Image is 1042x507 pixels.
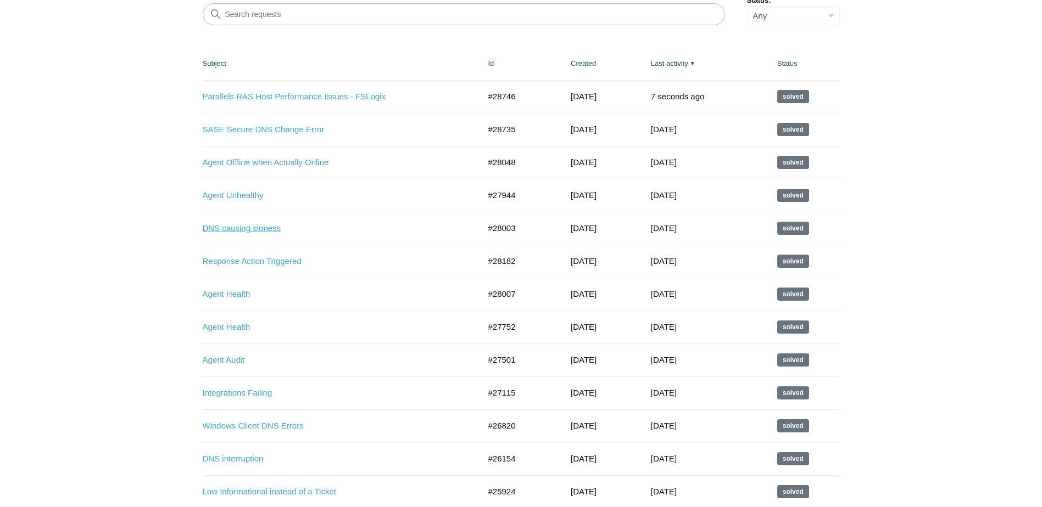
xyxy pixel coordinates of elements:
[203,47,477,80] th: Subject
[690,59,695,67] span: ▼
[477,376,560,409] td: #27115
[571,256,597,266] time: 09/17/2025, 09:39
[203,420,464,432] a: Windows Client DNS Errors
[477,311,560,343] td: #27752
[571,157,597,167] time: 09/10/2025, 16:19
[651,92,705,101] time: 10/14/2025, 09:08
[651,355,677,364] time: 09/10/2025, 14:02
[777,189,809,202] span: This request has been solved
[477,278,560,311] td: #28007
[203,222,464,235] a: DNS causing sloness
[571,125,597,134] time: 10/07/2025, 09:37
[651,421,677,430] time: 08/31/2025, 14:02
[651,256,677,266] time: 10/07/2025, 11:10
[651,59,688,67] a: Last activity▼
[477,212,560,245] td: #28003
[651,223,677,233] time: 10/07/2025, 17:02
[777,123,809,136] span: This request has been solved
[203,189,464,202] a: Agent Unhealthy
[777,222,809,235] span: This request has been solved
[651,487,677,496] time: 08/03/2025, 13:02
[571,59,596,67] a: Created
[651,125,677,134] time: 10/08/2025, 13:02
[571,223,597,233] time: 09/09/2025, 09:32
[651,454,677,463] time: 08/04/2025, 13:03
[203,156,464,169] a: Agent Offline when Actually Online
[477,146,560,179] td: #28048
[571,454,597,463] time: 07/11/2025, 14:50
[651,289,677,298] time: 10/07/2025, 11:10
[477,442,560,475] td: #26154
[777,288,809,301] span: This request has been solved
[777,419,809,432] span: This request has been solved
[477,80,560,113] td: #28746
[777,156,809,169] span: This request has been solved
[777,452,809,465] span: This request has been solved
[203,91,464,103] a: Parallels RAS Host Performance Issues - FSLogix
[203,453,464,465] a: DNS interruption
[203,321,464,334] a: Agent Health
[651,157,677,167] time: 10/08/2025, 11:22
[203,354,464,367] a: Agent Audit
[571,355,597,364] time: 08/18/2025, 10:13
[477,179,560,212] td: #27944
[777,90,809,103] span: This request has been solved
[477,113,560,146] td: #28735
[766,47,840,80] th: Status
[203,255,464,268] a: Response Action Triggered
[203,486,464,498] a: Low Informational instead of a Ticket
[651,388,677,397] time: 09/03/2025, 17:02
[571,322,597,331] time: 08/28/2025, 15:18
[777,485,809,498] span: This request has been solved
[203,387,464,399] a: Integrations Failing
[571,289,597,298] time: 09/09/2025, 10:42
[571,92,597,101] time: 10/07/2025, 12:10
[571,487,597,496] time: 07/03/2025, 16:09
[571,421,597,430] time: 07/28/2025, 13:18
[477,409,560,442] td: #26820
[571,388,597,397] time: 08/07/2025, 10:20
[477,245,560,278] td: #28182
[571,190,597,200] time: 09/05/2025, 08:45
[477,343,560,376] td: #27501
[777,255,809,268] span: This request has been solved
[777,386,809,399] span: This request has been solved
[777,353,809,367] span: This request has been solved
[203,288,464,301] a: Agent Health
[203,123,464,136] a: SASE Secure DNS Change Error
[651,322,677,331] time: 10/06/2025, 18:52
[477,47,560,80] th: Id
[651,190,677,200] time: 10/07/2025, 17:51
[203,3,725,25] input: Search requests
[777,320,809,334] span: This request has been solved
